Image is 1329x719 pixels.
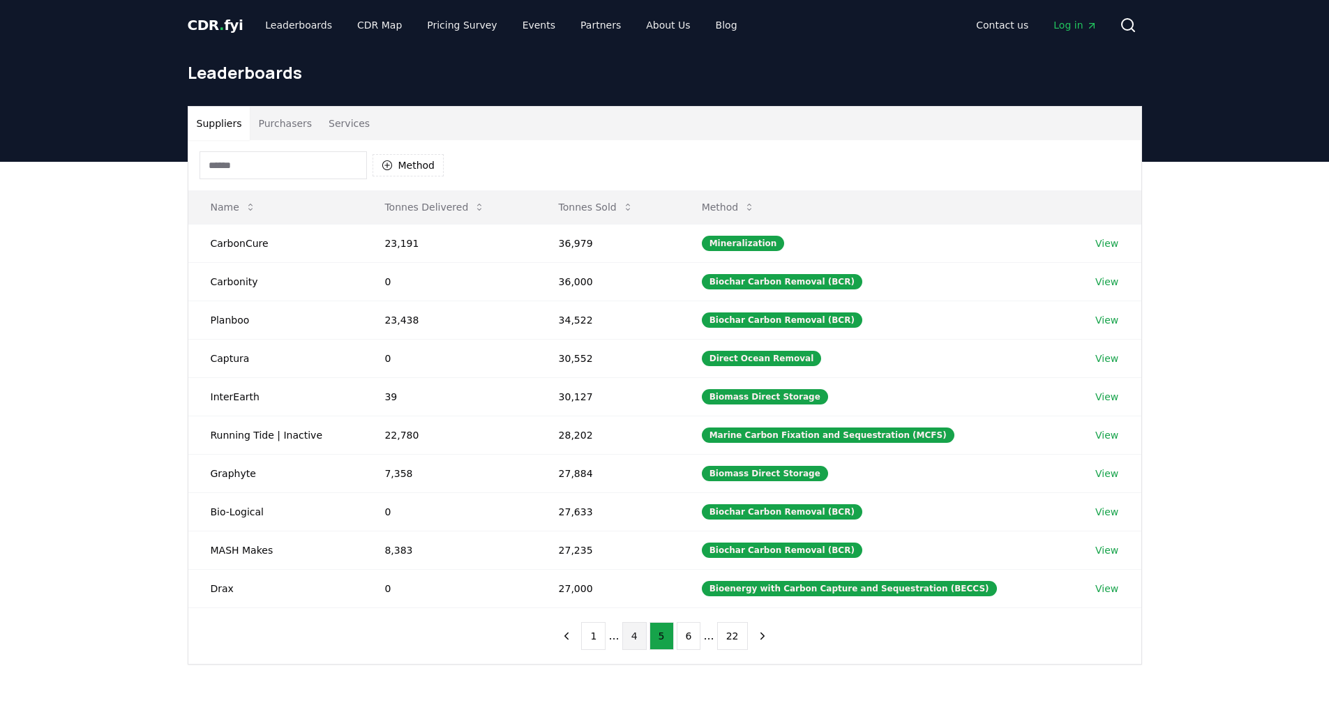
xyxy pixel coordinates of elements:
[188,17,243,33] span: CDR fyi
[702,312,862,328] div: Biochar Carbon Removal (BCR)
[1095,543,1118,557] a: View
[536,492,679,531] td: 27,633
[1053,18,1097,32] span: Log in
[691,193,767,221] button: Method
[702,466,828,481] div: Biomass Direct Storage
[362,454,536,492] td: 7,358
[705,13,749,38] a: Blog
[362,492,536,531] td: 0
[188,492,363,531] td: Bio-Logical
[650,622,674,650] button: 5
[1042,13,1108,38] a: Log in
[250,107,320,140] button: Purchasers
[362,262,536,301] td: 0
[1095,275,1118,289] a: View
[702,236,785,251] div: Mineralization
[254,13,343,38] a: Leaderboards
[362,224,536,262] td: 23,191
[362,339,536,377] td: 0
[703,628,714,644] li: ...
[188,61,1142,84] h1: Leaderboards
[362,569,536,607] td: 0
[1095,582,1118,596] a: View
[702,351,822,366] div: Direct Ocean Removal
[965,13,1039,38] a: Contact us
[373,193,496,221] button: Tonnes Delivered
[608,628,619,644] li: ...
[1095,505,1118,519] a: View
[536,569,679,607] td: 27,000
[536,377,679,416] td: 30,127
[362,531,536,569] td: 8,383
[536,224,679,262] td: 36,979
[536,339,679,377] td: 30,552
[622,622,647,650] button: 4
[346,13,413,38] a: CDR Map
[188,262,363,301] td: Carbonity
[702,543,862,558] div: Biochar Carbon Removal (BCR)
[751,622,774,650] button: next page
[362,377,536,416] td: 39
[362,301,536,339] td: 23,438
[677,622,701,650] button: 6
[188,377,363,416] td: InterEarth
[219,17,224,33] span: .
[373,154,444,176] button: Method
[536,454,679,492] td: 27,884
[1095,390,1118,404] a: View
[188,107,250,140] button: Suppliers
[536,262,679,301] td: 36,000
[635,13,701,38] a: About Us
[188,454,363,492] td: Graphyte
[536,301,679,339] td: 34,522
[188,569,363,607] td: Drax
[1095,236,1118,250] a: View
[569,13,632,38] a: Partners
[416,13,508,38] a: Pricing Survey
[702,427,954,443] div: Marine Carbon Fixation and Sequestration (MCFS)
[320,107,378,140] button: Services
[548,193,645,221] button: Tonnes Sold
[188,301,363,339] td: Planboo
[1095,428,1118,442] a: View
[717,622,748,650] button: 22
[254,13,748,38] nav: Main
[1095,313,1118,327] a: View
[702,274,862,289] div: Biochar Carbon Removal (BCR)
[188,416,363,454] td: Running Tide | Inactive
[1095,351,1118,365] a: View
[536,416,679,454] td: 28,202
[362,416,536,454] td: 22,780
[188,15,243,35] a: CDR.fyi
[702,504,862,520] div: Biochar Carbon Removal (BCR)
[965,13,1108,38] nav: Main
[581,622,606,650] button: 1
[188,339,363,377] td: Captura
[188,224,363,262] td: CarbonCure
[536,531,679,569] td: 27,235
[1095,467,1118,480] a: View
[555,622,578,650] button: previous page
[702,581,997,596] div: Bioenergy with Carbon Capture and Sequestration (BECCS)
[702,389,828,404] div: Biomass Direct Storage
[511,13,566,38] a: Events
[188,531,363,569] td: MASH Makes
[200,193,267,221] button: Name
